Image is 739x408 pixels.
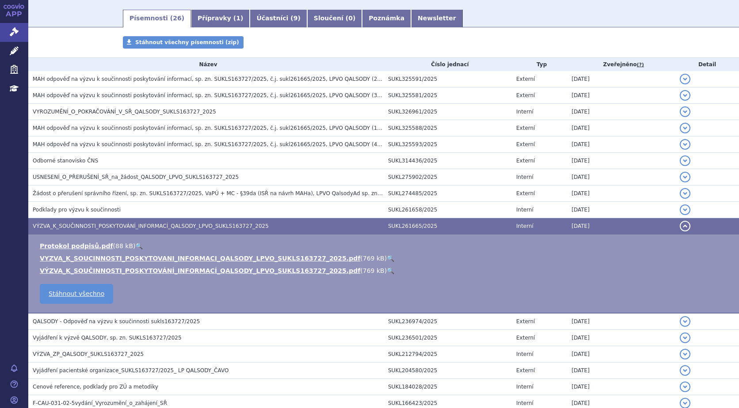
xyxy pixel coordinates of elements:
button: detail [680,316,690,327]
td: [DATE] [567,330,675,346]
span: Externí [516,92,535,98]
th: Typ [512,58,567,71]
a: Newsletter [411,10,463,27]
span: USNESENÍ_O_PŘERUŠENÍ_SŘ_na_žádost_QALSODY_LPVO_SUKLS163727_2025 [33,174,239,180]
button: detail [680,204,690,215]
span: Cenové reference, podklady pro ZÚ a metodiky [33,384,158,390]
td: [DATE] [567,379,675,395]
a: 🔍 [387,255,394,262]
abbr: (?) [637,62,644,68]
td: [DATE] [567,136,675,153]
td: [DATE] [567,104,675,120]
span: Externí [516,125,535,131]
span: Externí [516,76,535,82]
a: VYZVA_K_SOUCINNOSTI_POSKYTOVANI_INFORMACI_QALSODY_LPVO_SUKLS163727_2025.pdf [40,255,360,262]
td: SUKL326961/2025 [384,104,512,120]
td: [DATE] [567,71,675,87]
span: 769 kB [363,255,385,262]
span: Externí [516,367,535,374]
th: Název [28,58,384,71]
a: Poznámka [362,10,411,27]
td: SUKL236501/2025 [384,330,512,346]
a: Sloučení (0) [307,10,362,27]
td: SUKL314436/2025 [384,153,512,169]
span: VYROZUMĚNÍ_O_POKRAČOVÁNÍ_V_SŘ_QALSODY_SUKLS163727_2025 [33,109,216,115]
li: ( ) [40,242,730,250]
span: QALSODY - Odpověď na výzvu k součinnosti sukls163727/2025 [33,318,200,325]
span: Interní [516,174,533,180]
a: Stáhnout všechno [40,284,113,304]
span: 26 [173,15,181,22]
span: Externí [516,141,535,147]
a: 🔍 [387,267,394,274]
button: detail [680,155,690,166]
a: Písemnosti (26) [123,10,191,27]
span: Podklady pro výzvu k součinnosti [33,207,121,213]
td: SUKL275902/2025 [384,169,512,185]
span: Externí [516,158,535,164]
button: detail [680,349,690,359]
td: [DATE] [567,120,675,136]
span: 88 kB [115,242,133,249]
span: Interní [516,109,533,115]
button: detail [680,123,690,133]
td: [DATE] [567,218,675,234]
td: [DATE] [567,87,675,104]
td: SUKL236974/2025 [384,313,512,330]
button: detail [680,365,690,376]
span: Odborné stanovisko ČNS [33,158,98,164]
a: Stáhnout všechny písemnosti (zip) [123,36,244,49]
th: Zveřejněno [567,58,675,71]
td: [DATE] [567,202,675,218]
span: 0 [348,15,353,22]
th: Číslo jednací [384,58,512,71]
button: detail [680,172,690,182]
span: Žádost o přerušení správního řízení, sp. zn. SUKLS163727/2025, VaPÚ + MC - §39da (ISŘ na návrh MA... [33,190,434,196]
a: VÝZVA_K_SOUČINNOSTI_POSKYTOVÁNÍ_INFORMACÍ_QALSODY_LPVO_SUKLS163727_2025.pdf [40,267,360,274]
span: Interní [516,207,533,213]
td: [DATE] [567,153,675,169]
th: Detail [675,58,739,71]
span: MAH odpověď na výzvu k součinnosti poskytování informací, sp. zn. SUKLS163727/2025, č.j. sukl2616... [33,141,552,147]
button: detail [680,221,690,231]
a: Účastníci (9) [250,10,307,27]
span: Vyjádření k výzvě QALSODY, sp. zn. SUKLS163727/2025 [33,335,182,341]
td: SUKL184028/2025 [384,379,512,395]
span: Interní [516,384,533,390]
button: detail [680,332,690,343]
span: MAH odpověď na výzvu k součinnosti poskytování informací, sp. zn. SUKLS163727/2025, č.j. sukl2616... [33,76,410,82]
button: detail [680,139,690,150]
td: [DATE] [567,313,675,330]
a: Protokol podpisů.pdf [40,242,113,249]
td: SUKL274485/2025 [384,185,512,202]
td: [DATE] [567,169,675,185]
td: SUKL204580/2025 [384,363,512,379]
span: F-CAU-031-02-5vydání_Vyrozumění_o_zahájení_SŘ [33,400,167,406]
span: MAH odpověď na výzvu k součinnosti poskytování informací, sp. zn. SUKLS163727/2025, č.j. sukl2616... [33,92,410,98]
button: detail [680,188,690,199]
a: Přípravky (1) [191,10,250,27]
span: MAH odpověď na výzvu k součinnosti poskytování informací, sp. zn. SUKLS163727/2025, č.j. sukl2616... [33,125,552,131]
td: [DATE] [567,363,675,379]
td: [DATE] [567,346,675,363]
td: SUKL325581/2025 [384,87,512,104]
a: 🔍 [135,242,143,249]
span: 1 [236,15,240,22]
span: VÝZVA_K_SOUČINNOSTI_POSKYTOVÁNÍ_INFORMACÍ_QALSODY_LPVO_SUKLS163727_2025 [33,223,269,229]
td: SUKL261665/2025 [384,218,512,234]
span: Externí [516,190,535,196]
button: detail [680,74,690,84]
button: detail [680,106,690,117]
td: SUKL325591/2025 [384,71,512,87]
li: ( ) [40,254,730,263]
li: ( ) [40,266,730,275]
span: Interní [516,400,533,406]
span: Vyjádření pacientské organizace_SUKLS163727/2025_ LP QALSODY_ČAVO [33,367,229,374]
span: Stáhnout všechny písemnosti (zip) [135,39,239,45]
span: Externí [516,335,535,341]
span: VÝZVA_ZP_QALSODY_SUKLS163727_2025 [33,351,144,357]
button: detail [680,382,690,392]
td: SUKL261658/2025 [384,202,512,218]
span: Externí [516,318,535,325]
span: Interní [516,223,533,229]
